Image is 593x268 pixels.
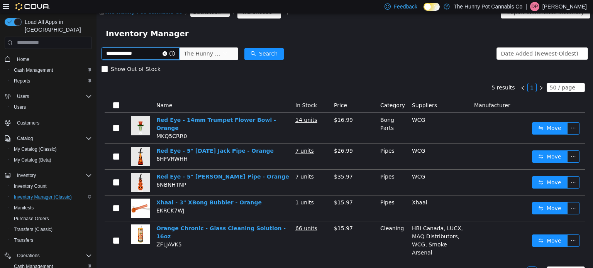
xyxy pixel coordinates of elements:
span: Load All Apps in [GEOGRAPHIC_DATA] [22,18,92,34]
td: Pipes [281,130,312,156]
button: Inventory Manager (Classic) [8,192,95,202]
span: Inventory [14,171,92,180]
button: icon: swapMove [435,221,471,233]
button: Users [2,91,95,102]
span: 6NBNHTNP [60,168,90,174]
span: Reports [11,76,92,86]
span: ZFLJAVK5 [60,228,85,234]
span: Transfers (Classic) [11,225,92,234]
span: EKRCK7WJ [60,194,88,200]
button: Manifests [8,202,95,213]
button: Customers [2,117,95,128]
span: My Catalog (Beta) [11,155,92,165]
td: Pipes [281,182,312,208]
a: 1 [431,70,440,78]
span: Manufacturer [378,89,414,95]
span: DP [532,2,538,11]
span: Feedback [394,3,417,10]
span: WCG [315,134,329,140]
img: Red Eye - 5" Halloween Jack Pipe - Orange hero shot [34,133,54,153]
i: icon: down [480,72,485,77]
span: $15.97 [237,186,256,192]
span: Show Out of Stock [11,52,67,59]
li: 5 results [395,253,418,262]
a: My Catalog (Beta) [11,155,54,165]
button: icon: ellipsis [471,109,483,121]
a: Manifests [11,203,37,212]
a: Transfers [11,236,36,245]
button: Catalog [2,133,95,144]
img: Red Eye - 5" Jack Stack Pipe - Orange hero shot [34,159,54,179]
span: WCG [315,103,329,110]
span: Transfers [11,236,92,245]
button: Users [14,92,32,101]
span: Transfers [14,237,33,243]
a: Cash Management [11,66,56,75]
span: 6HFVRWHH [60,142,91,148]
a: Red Eye - 14mm Trumpet Flower Bowl - Orange [60,103,180,118]
li: Next Page [440,253,449,262]
button: Purchase Orders [8,213,95,224]
li: Previous Page [422,69,431,79]
u: 66 units [199,212,221,218]
span: Xhaal [315,186,331,192]
li: 1 [431,69,440,79]
div: 50 / page [453,253,479,262]
a: Home [14,55,32,64]
p: | [525,2,527,11]
span: $15.97 [237,212,256,218]
span: My Catalog (Classic) [11,145,92,154]
a: 1 [431,253,440,262]
i: icon: info-circle [73,37,78,43]
a: Purchase Orders [11,214,52,223]
button: Transfers [8,235,95,246]
button: My Catalog (Beta) [8,155,95,165]
button: Cash Management [8,65,95,76]
button: My Catalog (Classic) [8,144,95,155]
a: Orange Chronic - Glass Cleaning Solution - 16oz [60,212,189,226]
td: Cleaning [281,208,312,247]
span: My Catalog (Beta) [14,157,51,163]
button: icon: ellipsis [471,189,483,201]
u: 7 units [199,134,217,140]
span: MKQ5CRR0 [60,120,90,126]
td: Pipes [281,156,312,182]
span: Catalog [14,134,92,143]
span: Home [14,54,92,64]
button: Transfers (Classic) [8,224,95,235]
li: Next Page [440,69,449,79]
button: icon: ellipsis [471,163,483,175]
button: icon: swapMove [435,109,471,121]
span: Name [60,89,76,95]
i: icon: close-circle [66,38,71,42]
span: Purchase Orders [11,214,92,223]
span: Inventory Manager (Classic) [11,192,92,202]
span: $35.97 [237,160,256,166]
span: $16.99 [237,103,256,110]
button: Operations [14,251,43,260]
span: Users [11,103,92,112]
span: Reports [14,78,30,84]
p: [PERSON_NAME] [542,2,587,11]
span: Inventory [17,172,36,179]
span: WCG [315,160,329,166]
a: Transfers (Classic) [11,225,56,234]
i: icon: right [442,72,447,77]
a: Users [11,103,29,112]
a: Inventory Count [11,182,50,191]
button: icon: ellipsis [471,137,483,149]
u: 1 units [199,186,217,192]
a: Red Eye - 5" [DATE] Jack Pipe - Orange [60,134,177,140]
span: Inventory Count [14,183,47,189]
img: Cova [15,3,50,10]
span: $26.99 [237,134,256,140]
button: Inventory Count [8,181,95,192]
span: Inventory Manager (Classic) [14,194,72,200]
button: Inventory [14,171,39,180]
a: Inventory Manager (Classic) [11,192,75,202]
a: My Catalog (Classic) [11,145,60,154]
li: 5 results [395,69,418,79]
span: In Stock [199,89,220,95]
button: icon: swapMove [435,163,471,175]
li: Previous Page [422,253,431,262]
